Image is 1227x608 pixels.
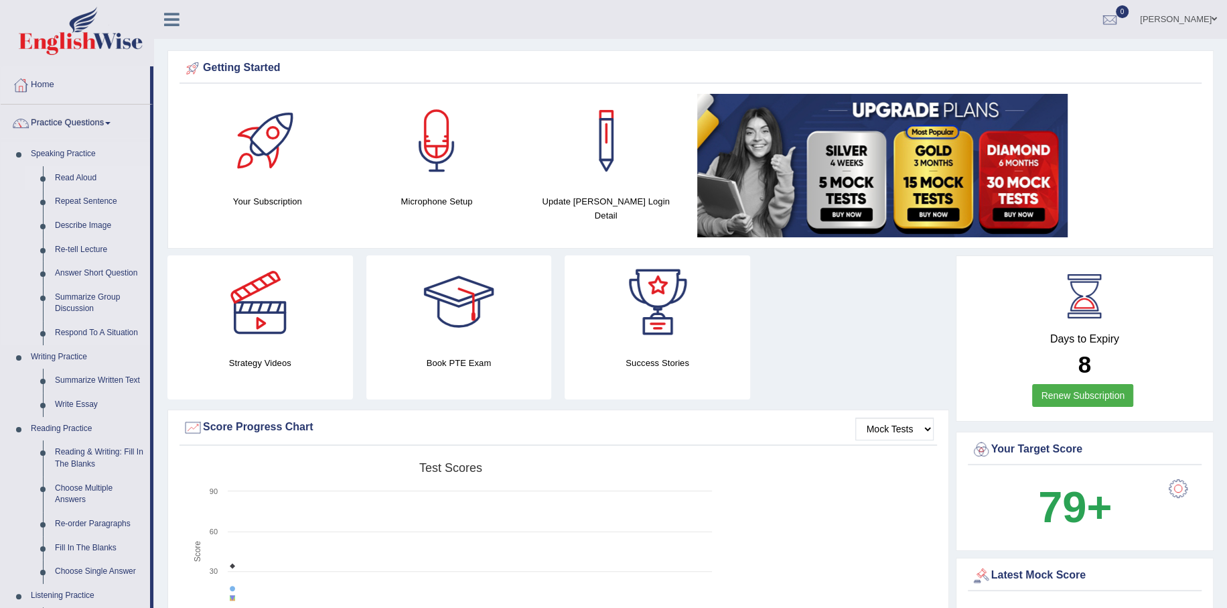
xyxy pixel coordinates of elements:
[1038,483,1112,532] b: 79+
[1032,384,1133,407] a: Renew Subscription
[193,541,202,562] tspan: Score
[366,356,552,370] h4: Book PTE Exam
[49,477,150,512] a: Choose Multiple Answers
[183,58,1198,78] div: Getting Started
[49,238,150,262] a: Re-tell Lecture
[971,440,1199,460] div: Your Target Score
[49,261,150,286] a: Answer Short Question
[25,142,150,166] a: Speaking Practice
[49,190,150,214] a: Repeat Sentence
[1116,5,1129,18] span: 0
[49,560,150,584] a: Choose Single Answer
[565,356,750,370] h4: Success Stories
[971,333,1199,345] h4: Days to Expiry
[183,418,934,438] div: Score Progress Chart
[49,536,150,560] a: Fill In The Blanks
[167,356,353,370] h4: Strategy Videos
[697,94,1068,237] img: small5.jpg
[419,461,482,475] tspan: Test scores
[190,194,346,208] h4: Your Subscription
[359,194,515,208] h4: Microphone Setup
[971,566,1199,586] div: Latest Mock Score
[210,487,218,495] text: 90
[1078,351,1091,377] b: 8
[49,369,150,393] a: Summarize Written Text
[49,166,150,190] a: Read Aloud
[210,528,218,536] text: 60
[49,214,150,238] a: Describe Image
[49,286,150,321] a: Summarize Group Discussion
[1,105,150,138] a: Practice Questions
[25,584,150,608] a: Listening Practice
[210,567,218,575] text: 30
[49,440,150,476] a: Reading & Writing: Fill In The Blanks
[49,321,150,345] a: Respond To A Situation
[528,194,684,223] h4: Update [PERSON_NAME] Login Detail
[49,393,150,417] a: Write Essay
[49,512,150,536] a: Re-order Paragraphs
[25,417,150,441] a: Reading Practice
[1,66,150,100] a: Home
[25,345,150,369] a: Writing Practice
